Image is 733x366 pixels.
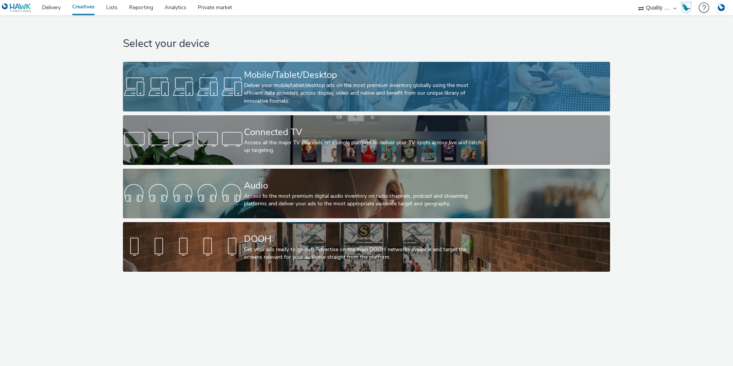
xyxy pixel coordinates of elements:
a: Hawk Academy [680,2,695,14]
div: Connected TV [244,126,486,139]
div: Access to the most premium digital audio inventory on radio channels, podcast and streaming platf... [244,192,486,208]
img: undefined Logo [2,3,31,13]
img: Hawk Academy [680,2,692,14]
div: DOOH [244,232,486,246]
img: Account DE [715,2,727,14]
a: AudioAccess to the most premium digital audio inventory on radio channels, podcast and streaming ... [123,169,610,218]
div: Audio [244,179,486,192]
h1: Select your device [123,37,610,51]
a: Mobile/Tablet/DesktopDeliver your mobile/tablet/desktop ads on the most premium inventory globall... [123,62,610,111]
div: Deliver your mobile/tablet/desktop ads on the most premium inventory globally using the most effi... [244,82,486,105]
div: Mobile/Tablet/Desktop [244,68,486,82]
a: DOOHGet your ads ready to go out! Advertise on the main DOOH networks available and target the sc... [123,222,610,272]
div: Access all the major TV channels on a single platform to deliver your TV spots across live and ca... [244,139,486,155]
a: Connected TVAccess all the major TV channels on a single platform to deliver your TV spots across... [123,115,610,165]
div: Get your ads ready to go out! Advertise on the main DOOH networks available and target the screen... [244,246,486,261]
